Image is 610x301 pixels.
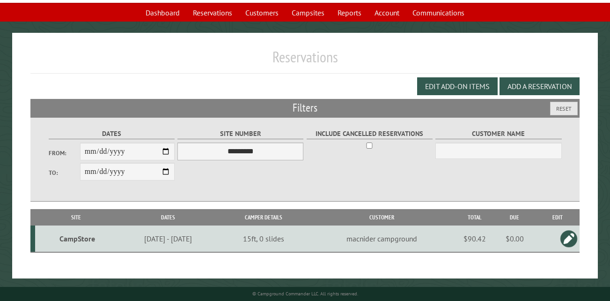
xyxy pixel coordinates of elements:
label: Include Cancelled Reservations [307,128,433,139]
th: Camper Details [219,209,308,226]
th: Total [456,209,493,226]
a: Reports [332,4,367,22]
a: Account [369,4,405,22]
a: Dashboard [140,4,185,22]
div: CampStore [39,234,116,243]
button: Add a Reservation [500,77,580,95]
th: Edit [536,209,580,226]
th: Due [493,209,536,226]
label: Dates [49,128,175,139]
a: Communications [407,4,470,22]
label: To: [49,168,80,177]
button: Reset [550,102,578,115]
h1: Reservations [30,48,580,74]
div: [DATE] - [DATE] [118,234,217,243]
a: Campsites [286,4,330,22]
th: Site [35,209,117,226]
th: Customer [308,209,456,226]
td: macnider campground [308,226,456,252]
td: $0.00 [493,226,536,252]
button: Edit Add-on Items [417,77,498,95]
label: Site Number [177,128,303,139]
th: Dates [117,209,219,226]
a: Customers [240,4,284,22]
label: From: [49,149,80,158]
h2: Filters [30,99,580,117]
small: © Campground Commander LLC. All rights reserved. [252,291,358,297]
td: 15ft, 0 slides [219,226,308,252]
a: Reservations [187,4,238,22]
label: Customer Name [435,128,561,139]
td: $90.42 [456,226,493,252]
